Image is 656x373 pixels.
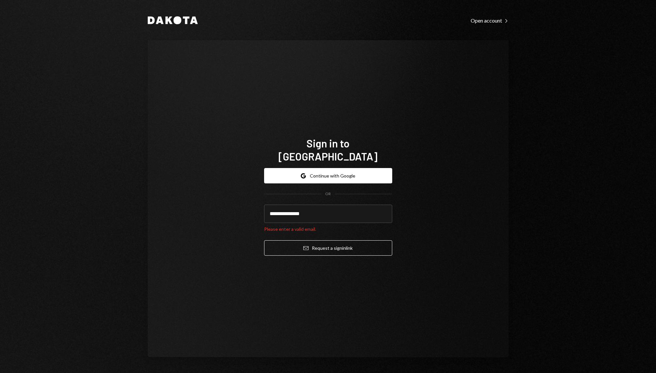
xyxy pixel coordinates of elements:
button: Continue with Google [264,168,392,183]
div: Please enter a valid email. [264,226,392,232]
div: OR [325,191,331,197]
a: Open account [471,17,509,24]
button: Request a signinlink [264,240,392,256]
h1: Sign in to [GEOGRAPHIC_DATA] [264,137,392,163]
